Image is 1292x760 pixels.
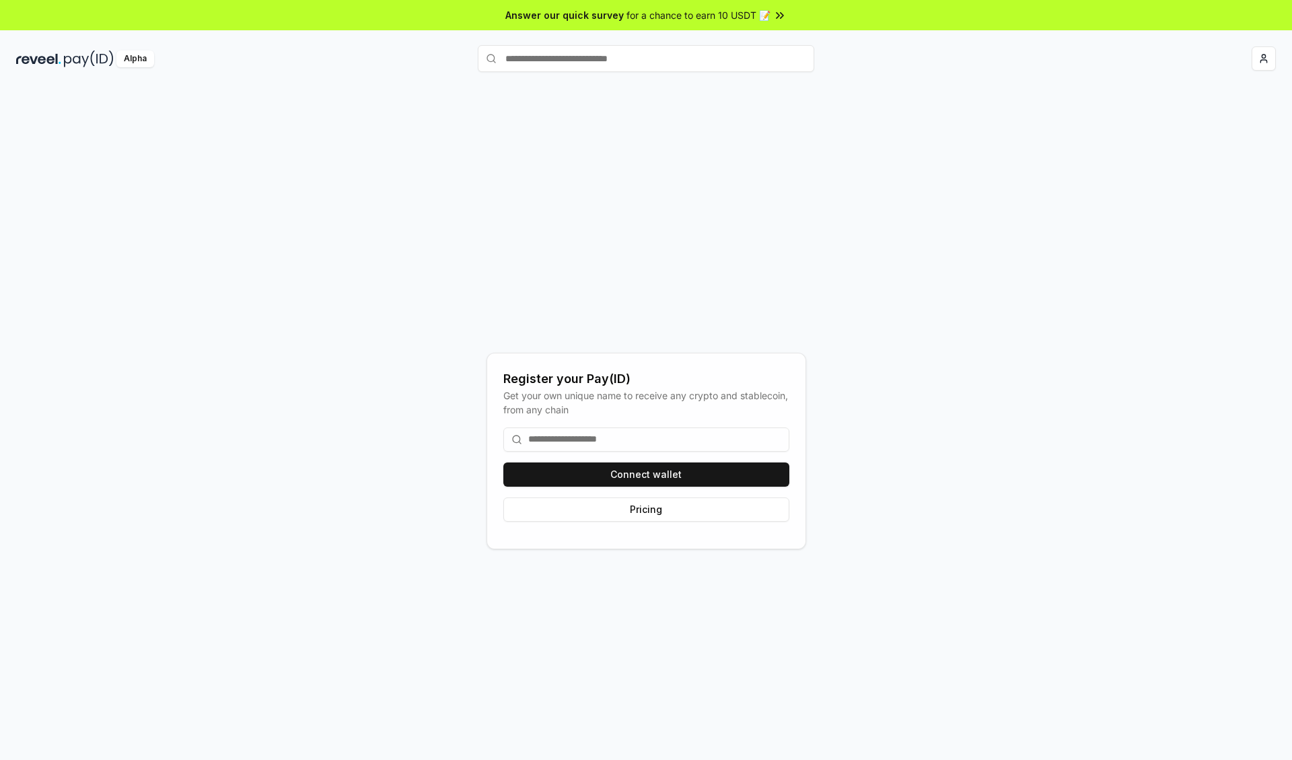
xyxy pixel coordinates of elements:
div: Get your own unique name to receive any crypto and stablecoin, from any chain [503,388,789,417]
div: Register your Pay(ID) [503,370,789,388]
img: reveel_dark [16,50,61,67]
span: for a chance to earn 10 USDT 📝 [626,8,770,22]
span: Answer our quick survey [505,8,624,22]
button: Pricing [503,497,789,522]
div: Alpha [116,50,154,67]
img: pay_id [64,50,114,67]
button: Connect wallet [503,462,789,487]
